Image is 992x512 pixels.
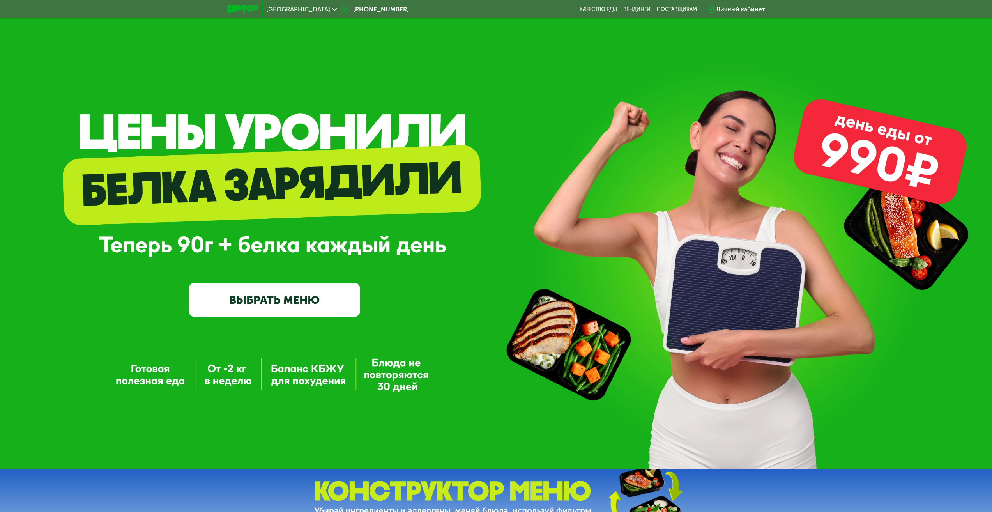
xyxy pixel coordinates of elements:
[341,5,409,14] a: [PHONE_NUMBER]
[657,6,697,12] div: поставщикам
[623,6,651,12] a: Вендинги
[580,6,617,12] a: Качество еды
[266,6,330,12] span: [GEOGRAPHIC_DATA]
[189,283,360,317] a: ВЫБРАТЬ МЕНЮ
[716,5,765,14] div: Личный кабинет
